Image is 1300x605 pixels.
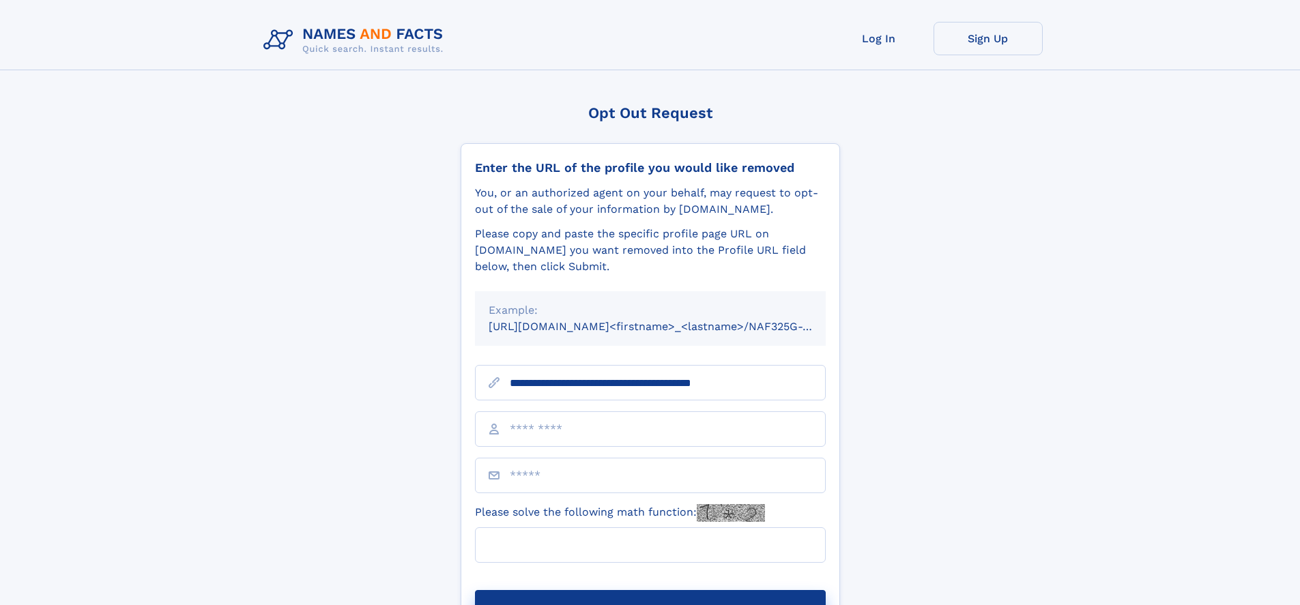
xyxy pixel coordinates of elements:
div: You, or an authorized agent on your behalf, may request to opt-out of the sale of your informatio... [475,185,826,218]
div: Example: [489,302,812,319]
div: Enter the URL of the profile you would like removed [475,160,826,175]
img: Logo Names and Facts [258,22,454,59]
label: Please solve the following math function: [475,504,765,522]
small: [URL][DOMAIN_NAME]<firstname>_<lastname>/NAF325G-xxxxxxxx [489,320,852,333]
div: Please copy and paste the specific profile page URL on [DOMAIN_NAME] you want removed into the Pr... [475,226,826,275]
div: Opt Out Request [461,104,840,121]
a: Sign Up [934,22,1043,55]
a: Log In [824,22,934,55]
